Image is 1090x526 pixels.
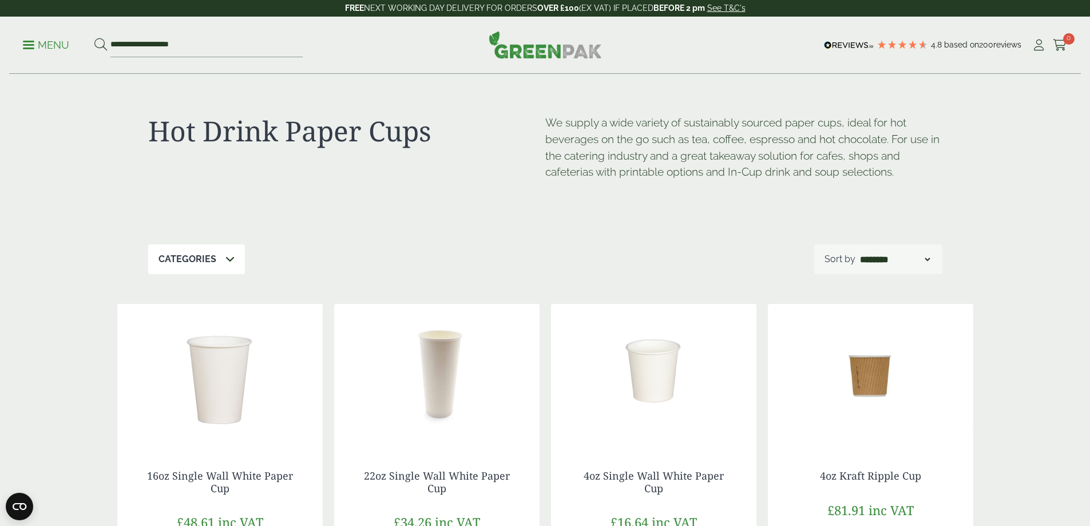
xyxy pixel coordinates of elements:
img: REVIEWS.io [824,41,874,49]
strong: FREE [345,3,364,13]
strong: OVER £100 [537,3,579,13]
i: My Account [1032,39,1046,51]
p: Menu [23,38,69,52]
img: GreenPak Supplies [489,31,602,58]
span: Based on [944,40,979,49]
span: 0 [1063,33,1075,45]
span: 200 [979,40,993,49]
p: We supply a wide variety of sustainably sourced paper cups, ideal for hot beverages on the go suc... [545,114,942,180]
span: inc VAT [869,501,914,519]
a: Menu [23,38,69,50]
a: 0 [1053,37,1067,54]
span: 4.8 [931,40,944,49]
img: 4oz Single Wall White Paper Cup-0 [551,304,756,447]
button: Open CMP widget [6,493,33,520]
h1: Hot Drink Paper Cups [148,114,545,148]
a: See T&C's [707,3,746,13]
span: reviews [993,40,1021,49]
img: 4oz Kraft Ripple Cup-0 [768,304,973,447]
a: 4oz Kraft Ripple Cup [820,469,921,483]
i: Cart [1053,39,1067,51]
a: 4oz Single Wall White Paper Cup [584,469,724,495]
span: £81.91 [827,501,865,519]
strong: BEFORE 2 pm [653,3,705,13]
a: 22oz Single Wall White Paper Cup [364,469,510,495]
a: 16oz Single Wall White Paper Cup [147,469,293,495]
select: Shop order [858,252,932,266]
div: 4.79 Stars [877,39,928,50]
p: Categories [158,252,216,266]
p: Sort by [825,252,855,266]
img: 16oz Single Wall White Paper Cup-0 [117,304,323,447]
img: 2130015B 22oz White Single Wall Paper Cup 627ml [334,304,540,447]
